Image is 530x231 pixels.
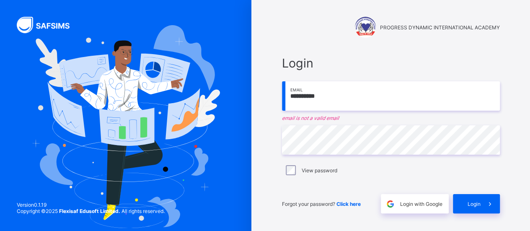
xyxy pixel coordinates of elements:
[336,201,361,207] a: Click here
[282,115,500,121] em: email is not a valid email
[31,25,220,228] img: Hero Image
[282,56,500,70] span: Login
[282,201,361,207] span: Forgot your password?
[385,199,395,209] img: google.396cfc9801f0270233282035f929180a.svg
[400,201,442,207] span: Login with Google
[302,167,337,174] label: View password
[380,24,500,31] span: PROGRESS DYNAMIC INTERNATIONAL ACADEMY
[17,17,80,33] img: SAFSIMS Logo
[468,201,481,207] span: Login
[17,208,165,214] span: Copyright © 2025 All rights reserved.
[17,202,165,208] span: Version 0.1.19
[59,208,120,214] strong: Flexisaf Edusoft Limited.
